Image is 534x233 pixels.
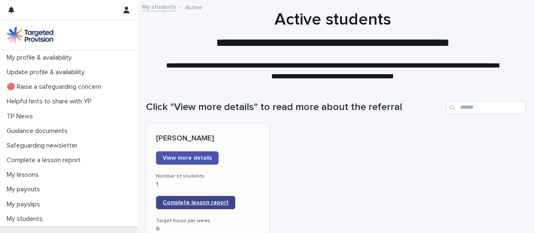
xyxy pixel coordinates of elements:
p: My payouts [3,185,47,193]
p: Safeguarding newsletter [3,142,84,150]
h1: Click "View more details" to read more about the referral [146,101,443,113]
p: Guidance documents [3,127,74,135]
span: View more details [163,155,212,161]
p: 6 [156,225,259,233]
p: TP News [3,113,40,120]
p: Helpful hints to share with YP [3,98,98,105]
a: My students [142,2,176,11]
p: 🔴 Raise a safeguarding concern [3,83,108,91]
h3: Target hours per week [156,218,259,224]
p: Complete a lesson report [3,156,87,164]
p: [PERSON_NAME] [156,134,259,143]
a: Complete lesson report [156,196,235,209]
span: Complete lesson report [163,200,229,205]
p: Active [185,2,202,11]
h3: Number of students [156,173,259,180]
p: My lessons [3,171,45,179]
a: View more details [156,151,219,165]
p: My payslips [3,200,47,208]
p: My students [3,215,49,223]
input: Search [446,101,526,114]
h1: Active students [146,10,519,30]
p: 1 [156,181,259,188]
p: My profile & availability [3,54,78,62]
p: Update profile & availability [3,68,91,76]
img: M5nRWzHhSzIhMunXDL62 [7,27,53,43]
